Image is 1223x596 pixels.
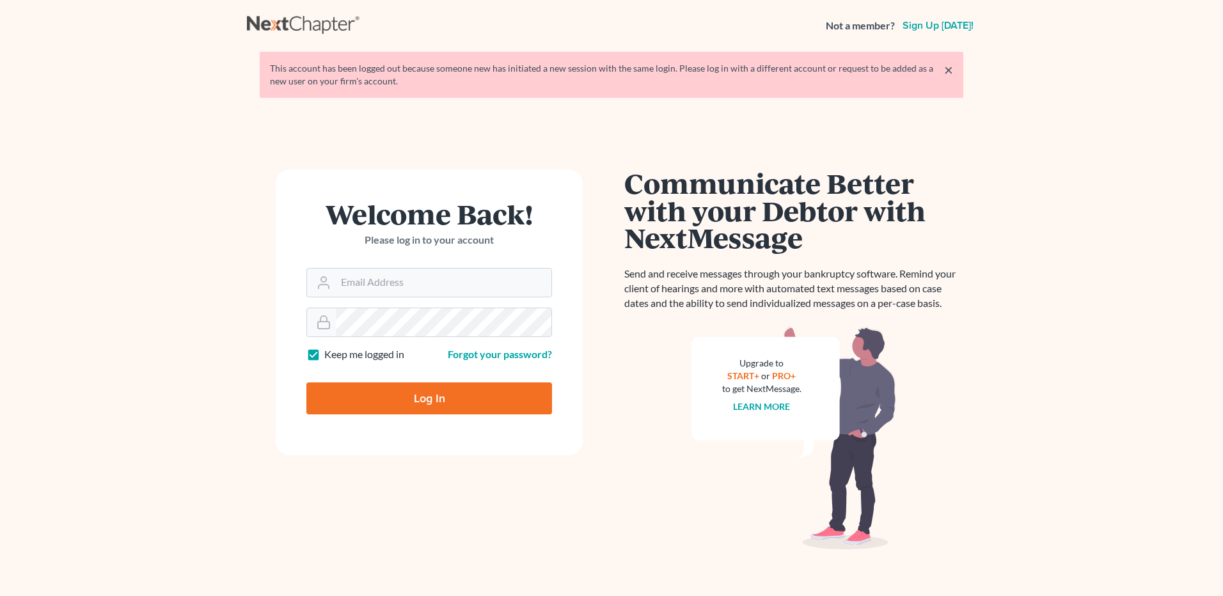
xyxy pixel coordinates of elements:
a: START+ [728,370,760,381]
div: This account has been logged out because someone new has initiated a new session with the same lo... [270,62,953,88]
span: or [762,370,771,381]
label: Keep me logged in [324,347,404,362]
strong: Not a member? [826,19,895,33]
img: nextmessage_bg-59042aed3d76b12b5cd301f8e5b87938c9018125f34e5fa2b7a6b67550977c72.svg [691,326,896,550]
input: Email Address [336,269,551,297]
a: Forgot your password? [448,348,552,360]
div: to get NextMessage. [722,382,801,395]
a: Sign up [DATE]! [900,20,976,31]
input: Log In [306,382,552,414]
h1: Communicate Better with your Debtor with NextMessage [624,169,963,251]
a: × [944,62,953,77]
a: Learn more [734,401,791,412]
p: Please log in to your account [306,233,552,247]
h1: Welcome Back! [306,200,552,228]
p: Send and receive messages through your bankruptcy software. Remind your client of hearings and mo... [624,267,963,311]
a: PRO+ [773,370,796,381]
div: Upgrade to [722,357,801,370]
